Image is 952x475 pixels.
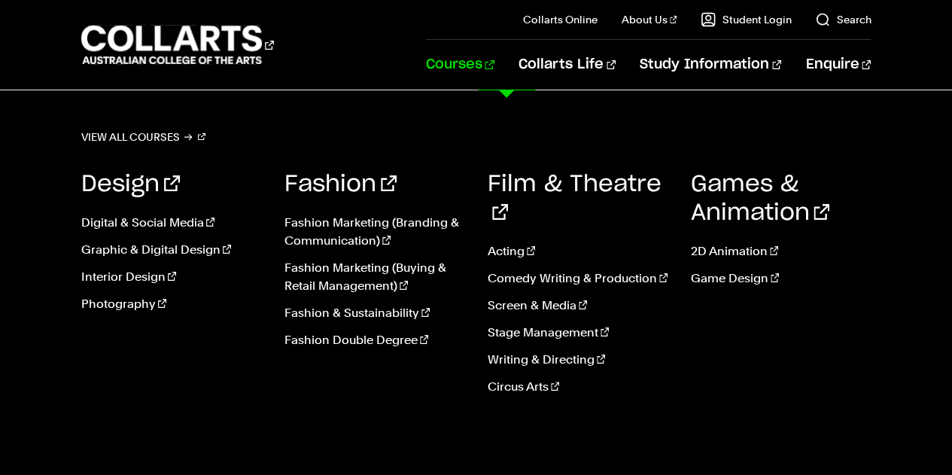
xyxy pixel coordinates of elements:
a: Photography [81,295,262,313]
a: Courses [426,40,494,90]
a: Circus Arts [488,378,668,396]
a: Collarts Life [519,40,616,90]
a: Film & Theatre [488,173,662,224]
a: Student Login [701,12,791,27]
a: Fashion & Sustainability [284,304,465,322]
a: Design [81,173,180,196]
a: Digital & Social Media [81,214,262,232]
a: Games & Animation [690,173,829,224]
a: Fashion Double Degree [284,331,465,349]
a: Fashion [284,173,397,196]
a: Interior Design [81,268,262,286]
a: Game Design [690,269,871,288]
a: Collarts Online [523,12,598,27]
a: Fashion Marketing (Buying & Retail Management) [284,259,465,295]
a: View all courses [81,126,206,148]
a: Study Information [640,40,781,90]
a: Comedy Writing & Production [488,269,668,288]
a: Stage Management [488,324,668,342]
a: Acting [488,242,668,260]
a: Enquire [805,40,871,90]
a: Graphic & Digital Design [81,241,262,259]
a: About Us [622,12,677,27]
a: Writing & Directing [488,351,668,369]
a: Fashion Marketing (Branding & Communication) [284,214,465,250]
a: Search [815,12,871,27]
div: Go to homepage [81,23,274,66]
a: Screen & Media [488,297,668,315]
a: 2D Animation [690,242,871,260]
